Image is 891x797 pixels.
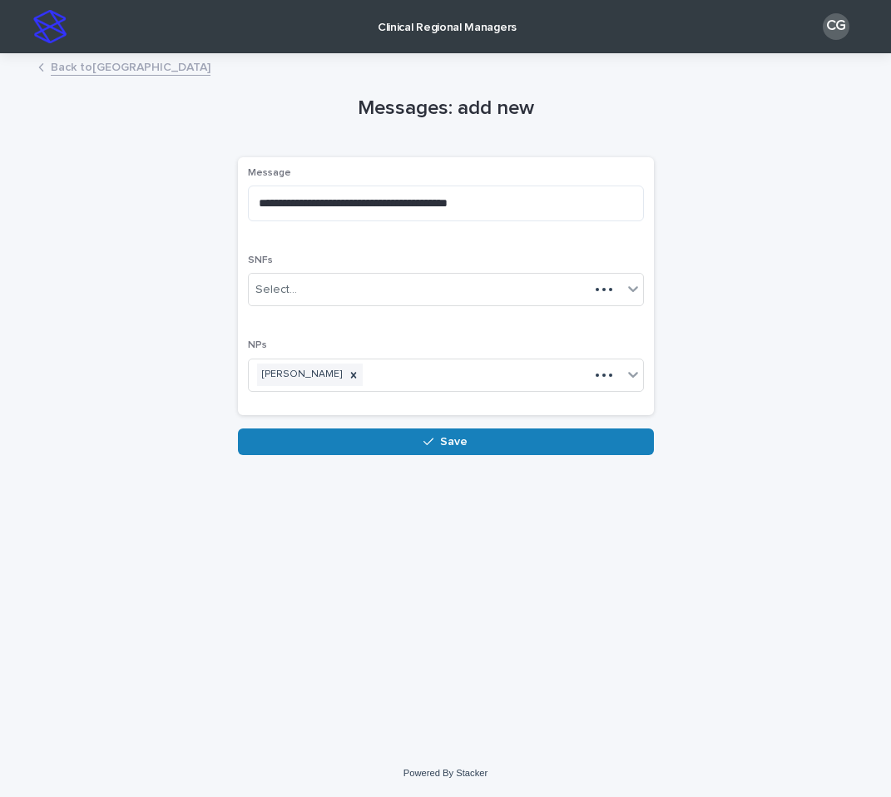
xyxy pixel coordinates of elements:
[255,281,297,299] div: Select...
[33,10,67,43] img: stacker-logo-s-only.png
[238,428,654,455] button: Save
[248,255,273,265] span: SNFs
[248,340,267,350] span: NPs
[238,97,654,121] h1: Messages: add new
[403,768,488,778] a: Powered By Stacker
[257,364,344,386] div: [PERSON_NAME]
[823,13,849,40] div: CG
[440,436,468,448] span: Save
[51,57,210,76] a: Back to[GEOGRAPHIC_DATA]
[248,168,291,178] span: Message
